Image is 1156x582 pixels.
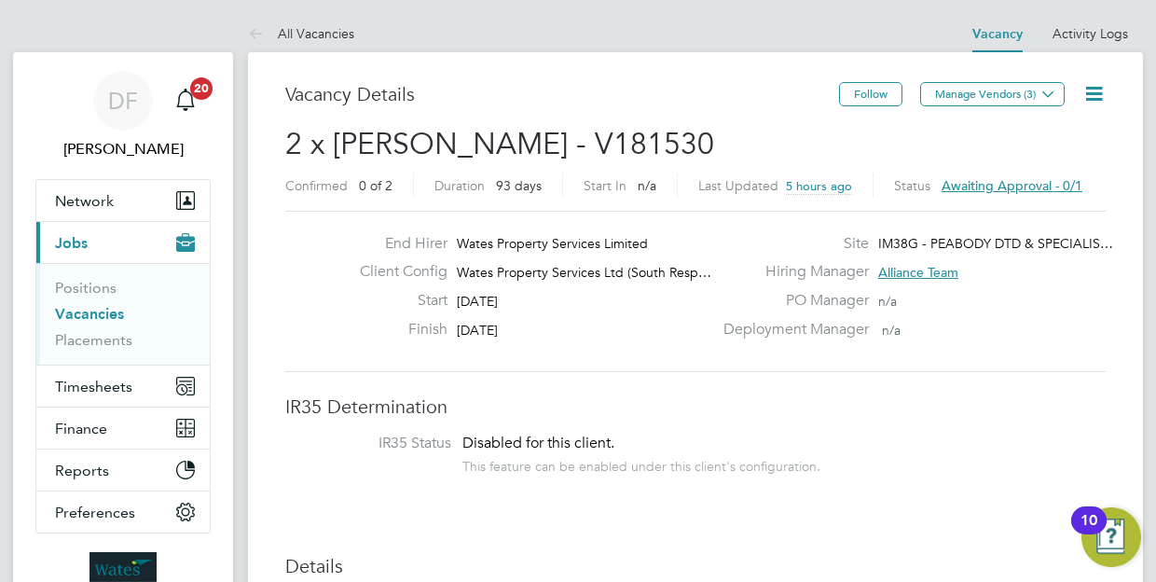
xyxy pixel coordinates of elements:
label: Deployment Manager [712,320,869,339]
a: All Vacancies [248,25,354,42]
span: 5 hours ago [786,178,852,194]
button: Finance [36,408,210,449]
a: 20 [167,71,204,131]
span: DF [108,89,138,113]
label: Finish [345,320,447,339]
span: Wates Property Services Limited [457,235,648,252]
button: Reports [36,450,210,491]
a: Positions [55,279,117,297]
label: End Hirer [345,234,447,254]
h3: IR35 Determination [285,395,1106,419]
label: Site [712,234,869,254]
span: 2 x [PERSON_NAME] - V181530 [285,126,714,162]
span: Wates Property Services Ltd (South Resp… [457,264,711,281]
label: Start [345,291,447,311]
img: wates-logo-retina.png [89,552,157,582]
div: This feature can be enabled under this client's configuration. [462,453,820,475]
a: Placements [55,331,132,349]
a: Go to home page [35,552,211,582]
button: Open Resource Center, 10 new notifications [1081,507,1141,567]
button: Network [36,180,210,221]
span: Dom Fusco [35,138,211,160]
button: Jobs [36,222,210,263]
span: Timesheets [55,378,132,395]
a: Vacancy [972,26,1023,42]
span: [DATE] [457,322,498,339]
span: Disabled for this client. [462,434,614,452]
h3: Vacancy Details [285,82,839,106]
button: Follow [839,82,902,106]
a: DF[PERSON_NAME] [35,71,211,160]
span: Jobs [55,234,88,252]
label: Start In [584,177,626,194]
span: n/a [638,177,656,194]
span: Alliance Team [878,264,958,281]
label: Confirmed [285,177,348,194]
label: IR35 Status [304,434,451,453]
div: 10 [1080,520,1097,545]
a: Vacancies [55,305,124,323]
label: Client Config [345,262,447,282]
span: [DATE] [457,293,498,310]
span: 20 [190,77,213,100]
div: Jobs [36,263,210,365]
span: 0 of 2 [359,177,392,194]
h3: Details [285,554,1106,578]
span: Preferences [55,504,135,521]
span: Finance [55,420,107,437]
button: Manage Vendors (3) [920,82,1065,106]
span: Reports [55,462,109,479]
a: Activity Logs [1053,25,1128,42]
button: Preferences [36,492,210,533]
label: Status [894,177,930,194]
label: Hiring Manager [712,262,869,282]
button: Timesheets [36,366,210,407]
span: Awaiting approval - 0/1 [942,177,1082,194]
span: 93 days [496,177,542,194]
span: n/a [878,293,897,310]
label: Duration [434,177,485,194]
label: PO Manager [712,291,869,311]
span: IM38G - PEABODY DTD & SPECIALIS… [878,235,1113,252]
span: Network [55,192,114,210]
label: Last Updated [698,177,778,194]
span: n/a [882,322,901,339]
